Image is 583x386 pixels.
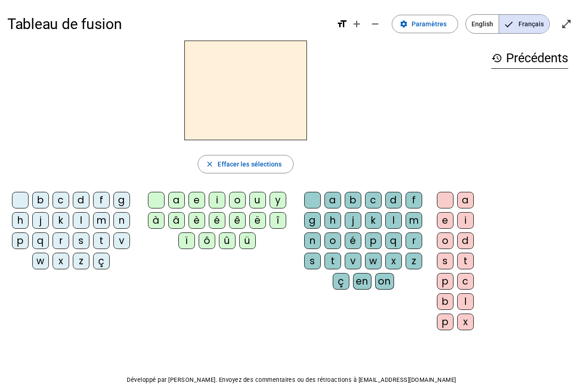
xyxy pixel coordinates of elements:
[113,232,130,249] div: v
[113,192,130,208] div: g
[324,232,341,249] div: o
[270,212,286,229] div: î
[345,212,361,229] div: j
[7,9,329,39] h1: Tableau de fusion
[457,314,474,330] div: x
[457,192,474,208] div: a
[324,212,341,229] div: h
[385,212,402,229] div: l
[406,212,422,229] div: m
[93,232,110,249] div: t
[385,232,402,249] div: q
[229,212,246,229] div: ê
[457,253,474,269] div: t
[406,232,422,249] div: r
[32,253,49,269] div: w
[457,293,474,310] div: l
[206,160,214,168] mat-icon: close
[351,18,362,30] mat-icon: add
[437,273,453,290] div: p
[333,273,349,290] div: ç
[53,232,69,249] div: r
[93,212,110,229] div: m
[437,212,453,229] div: e
[324,253,341,269] div: t
[199,232,215,249] div: ô
[53,192,69,208] div: c
[392,15,458,33] button: Paramètres
[345,192,361,208] div: b
[209,192,225,208] div: i
[345,253,361,269] div: v
[113,212,130,229] div: n
[457,212,474,229] div: i
[347,15,366,33] button: Augmenter la taille de la police
[353,273,371,290] div: en
[437,253,453,269] div: s
[304,232,321,249] div: n
[270,192,286,208] div: y
[491,53,502,64] mat-icon: history
[324,192,341,208] div: a
[457,232,474,249] div: d
[188,192,205,208] div: e
[437,232,453,249] div: o
[385,192,402,208] div: d
[229,192,246,208] div: o
[412,18,447,30] span: Paramètres
[73,253,89,269] div: z
[218,159,282,170] span: Effacer les sélections
[366,15,384,33] button: Diminuer la taille de la police
[385,253,402,269] div: x
[239,232,256,249] div: ü
[7,374,576,386] p: Développé par [PERSON_NAME]. Envoyez des commentaires ou des rétroactions à [EMAIL_ADDRESS][DOMAI...
[465,14,550,34] mat-button-toggle-group: Language selection
[32,232,49,249] div: q
[188,212,205,229] div: è
[400,20,408,28] mat-icon: settings
[370,18,381,30] mat-icon: remove
[93,253,110,269] div: ç
[249,212,266,229] div: ë
[178,232,195,249] div: ï
[249,192,266,208] div: u
[406,253,422,269] div: z
[148,212,165,229] div: à
[304,253,321,269] div: s
[499,15,549,33] span: Français
[73,232,89,249] div: s
[336,18,347,30] mat-icon: format_size
[365,212,382,229] div: k
[168,192,185,208] div: a
[406,192,422,208] div: f
[12,232,29,249] div: p
[491,48,568,69] h3: Précédents
[457,273,474,290] div: c
[32,192,49,208] div: b
[219,232,236,249] div: û
[53,253,69,269] div: x
[209,212,225,229] div: é
[561,18,572,30] mat-icon: open_in_full
[304,212,321,229] div: g
[557,15,576,33] button: Entrer en plein écran
[365,192,382,208] div: c
[53,212,69,229] div: k
[375,273,394,290] div: on
[466,15,499,33] span: English
[168,212,185,229] div: â
[73,192,89,208] div: d
[93,192,110,208] div: f
[437,293,453,310] div: b
[73,212,89,229] div: l
[365,253,382,269] div: w
[12,212,29,229] div: h
[32,212,49,229] div: j
[198,155,293,173] button: Effacer les sélections
[345,232,361,249] div: é
[437,314,453,330] div: p
[365,232,382,249] div: p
